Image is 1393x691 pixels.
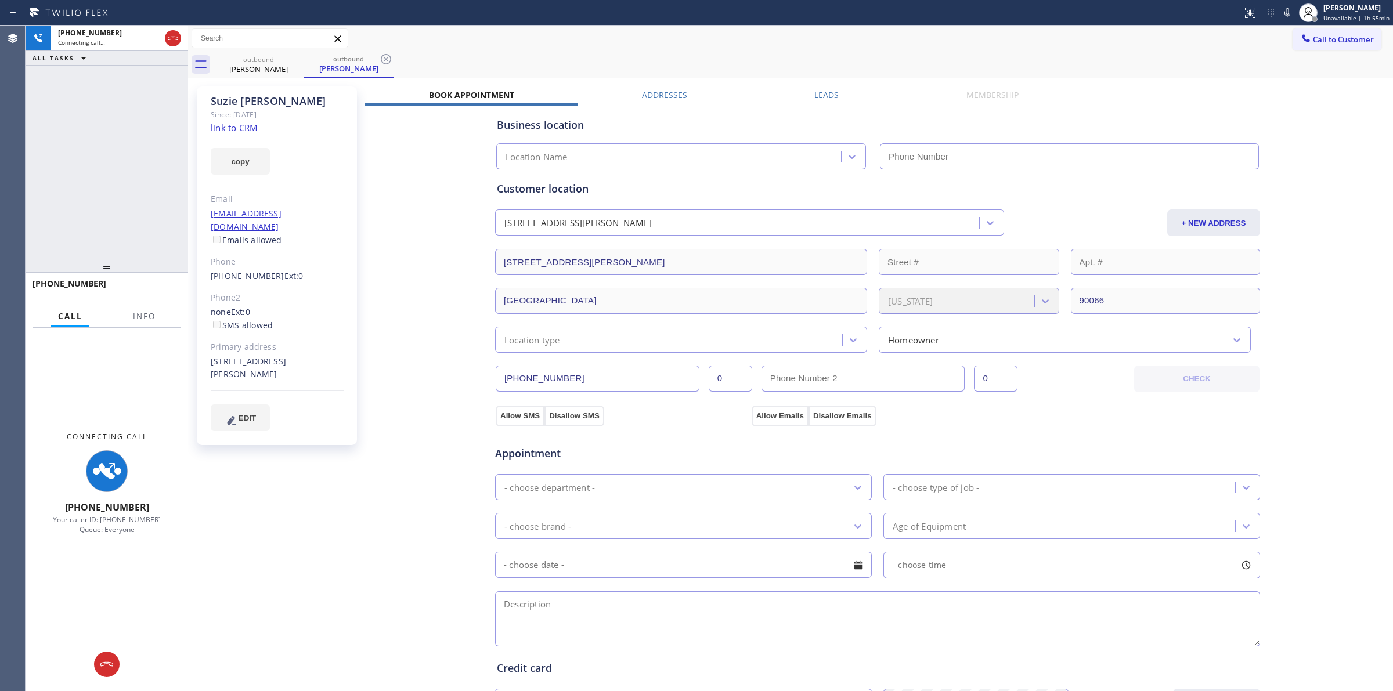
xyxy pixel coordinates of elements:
div: Primary address [211,341,344,354]
div: [PERSON_NAME] [305,63,392,74]
div: Age of Equipment [893,519,966,533]
div: Phone [211,255,344,269]
span: Connecting call… [58,38,105,46]
span: Ext: 0 [231,306,250,317]
div: Since: [DATE] [211,108,344,121]
input: City [495,288,867,314]
div: none [211,306,344,332]
button: + NEW ADDRESS [1167,209,1260,236]
div: Location type [504,333,560,346]
a: [PHONE_NUMBER] [211,270,284,281]
input: Ext. [709,366,752,392]
input: Address [495,249,867,275]
label: Leads [814,89,839,100]
input: Phone Number [496,366,699,392]
label: Membership [966,89,1019,100]
div: outbound [305,55,392,63]
span: ALL TASKS [33,54,74,62]
div: Suzie Katayama [215,52,302,78]
div: - choose type of job - [893,480,979,494]
span: Ext: 0 [284,270,304,281]
button: EDIT [211,404,270,431]
input: ZIP [1071,288,1261,314]
div: Customer location [497,181,1258,197]
label: Addresses [642,89,687,100]
button: Mute [1279,5,1295,21]
button: Call to Customer [1293,28,1381,50]
a: [EMAIL_ADDRESS][DOMAIN_NAME] [211,208,282,232]
div: - choose department - [504,480,595,494]
input: Emails allowed [213,236,221,243]
div: Credit card [497,660,1258,676]
div: Suzie [PERSON_NAME] [211,95,344,108]
button: Allow Emails [752,406,809,426]
button: ALL TASKS [26,51,98,65]
div: Homeowner [888,333,939,346]
input: SMS allowed [213,321,221,328]
label: Book Appointment [429,89,514,100]
div: Suzie Katayama [305,52,392,77]
span: Appointment [495,446,749,461]
div: Location Name [506,150,568,164]
span: - choose time - [893,559,952,570]
span: Info [133,311,156,321]
button: Info [126,305,163,328]
span: Call to Customer [1313,34,1374,45]
input: Phone Number [880,143,1259,169]
button: Disallow Emails [809,406,876,426]
span: Call [58,311,82,321]
span: EDIT [239,414,256,422]
span: [PHONE_NUMBER] [65,501,149,513]
span: [PHONE_NUMBER] [58,28,122,38]
input: Street # [879,249,1059,275]
button: CHECK [1134,366,1260,392]
div: - choose brand - [504,519,571,533]
button: copy [211,148,270,175]
input: Apt. # [1071,249,1261,275]
span: Connecting Call [67,432,147,442]
input: Ext. 2 [974,366,1017,392]
label: Emails allowed [211,234,282,245]
input: Phone Number 2 [762,366,965,392]
button: Disallow SMS [544,406,604,426]
div: Phone2 [211,291,344,305]
button: Call [51,305,89,328]
label: SMS allowed [211,320,273,331]
div: [STREET_ADDRESS][PERSON_NAME] [504,216,652,230]
div: Business location [497,117,1258,133]
div: [PERSON_NAME] [1323,3,1390,13]
div: [STREET_ADDRESS][PERSON_NAME] [211,355,344,382]
div: outbound [215,55,302,64]
button: Allow SMS [496,406,544,426]
div: [PERSON_NAME] [215,64,302,74]
span: Your caller ID: [PHONE_NUMBER] Queue: Everyone [53,515,161,534]
button: Hang up [165,30,181,46]
input: Search [192,29,348,48]
div: Email [211,193,344,206]
a: link to CRM [211,122,258,133]
button: Hang up [94,652,120,677]
span: Unavailable | 1h 55min [1323,14,1390,22]
span: [PHONE_NUMBER] [33,278,106,289]
input: - choose date - [495,552,872,578]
